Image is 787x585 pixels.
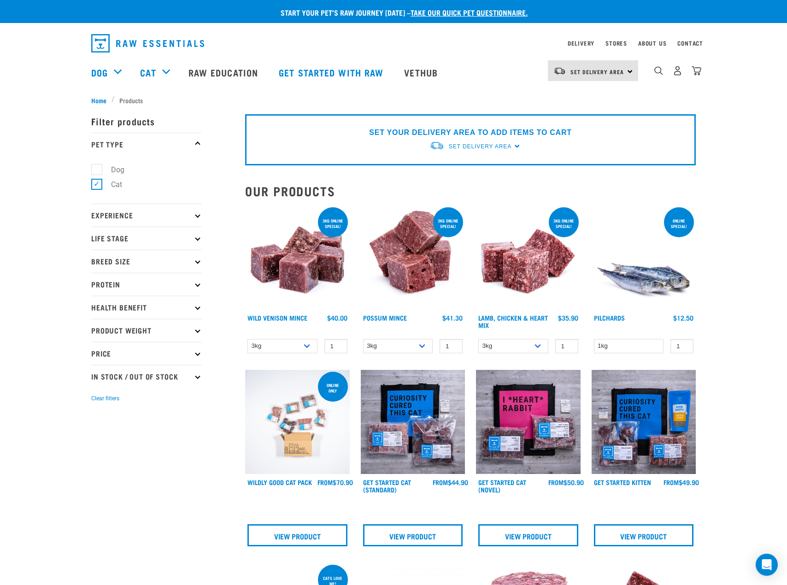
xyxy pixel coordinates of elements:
[756,554,778,576] div: Open Intercom Messenger
[476,370,581,474] img: Assortment Of Raw Essential Products For Cats Including, Pink And Black Tote Bag With "I *Heart* ...
[558,314,578,322] div: $35.90
[318,378,348,398] div: ONLINE ONLY
[324,339,347,353] input: 1
[318,214,348,233] div: 3kg online special!
[673,66,682,76] img: user.png
[654,66,663,75] img: home-icon-1@2x.png
[605,41,627,45] a: Stores
[361,205,465,310] img: 1102 Possum Mince 01
[692,66,701,76] img: home-icon@2x.png
[478,524,578,546] a: View Product
[245,205,350,310] img: Pile Of Cubed Wild Venison Mince For Pets
[91,204,202,227] p: Experience
[670,339,693,353] input: 1
[433,479,468,486] div: $44.90
[91,133,202,156] p: Pet Type
[548,479,584,486] div: $50.90
[553,67,566,75] img: van-moving.png
[327,314,347,322] div: $40.00
[594,524,694,546] a: View Product
[440,339,463,353] input: 1
[363,316,407,319] a: Possum Mince
[270,54,395,91] a: Get started with Raw
[91,95,112,105] a: Home
[91,95,106,105] span: Home
[317,479,353,486] div: $70.90
[91,319,202,342] p: Product Weight
[91,296,202,319] p: Health Benefit
[363,480,411,491] a: Get Started Cat (Standard)
[411,10,528,14] a: take our quick pet questionnaire.
[592,370,696,474] img: NSP Kitten Update
[91,95,696,105] nav: breadcrumbs
[664,214,694,233] div: ONLINE SPECIAL!
[476,205,581,310] img: 1124 Lamb Chicken Heart Mix 01
[664,479,699,486] div: $49.90
[369,127,571,138] p: SET YOUR DELIVERY AREA TO ADD ITEMS TO CART
[140,65,156,79] a: Cat
[549,214,579,233] div: 3kg online special!
[91,394,119,403] button: Clear filters
[677,41,703,45] a: Contact
[247,480,312,484] a: Wildly Good Cat Pack
[91,65,108,79] a: Dog
[638,41,666,45] a: About Us
[555,339,578,353] input: 1
[91,273,202,296] p: Protein
[478,316,548,327] a: Lamb, Chicken & Heart Mix
[91,250,202,273] p: Breed Size
[433,480,448,484] span: FROM
[91,342,202,365] p: Price
[91,365,202,388] p: In Stock / Out Of Stock
[673,314,693,322] div: $12.50
[91,227,202,250] p: Life Stage
[91,34,204,53] img: Raw Essentials Logo
[568,41,594,45] a: Delivery
[478,480,526,491] a: Get Started Cat (Novel)
[247,524,347,546] a: View Product
[442,314,463,322] div: $41.30
[84,30,703,56] nav: dropdown navigation
[363,524,463,546] a: View Product
[245,370,350,474] img: Cat 0 2sec
[96,164,128,175] label: Dog
[592,205,696,310] img: Four Whole Pilchards
[96,179,126,190] label: Cat
[429,141,444,151] img: van-moving.png
[247,316,307,319] a: Wild Venison Mince
[548,480,564,484] span: FROM
[594,480,651,484] a: Get Started Kitten
[91,110,202,133] p: Filter products
[433,214,463,233] div: 3kg online special!
[179,54,270,91] a: Raw Education
[449,143,511,150] span: Set Delivery Area
[317,480,333,484] span: FROM
[594,316,625,319] a: Pilchards
[570,70,624,73] span: Set Delivery Area
[395,54,449,91] a: Vethub
[664,480,679,484] span: FROM
[245,184,696,198] h2: Our Products
[361,370,465,474] img: Assortment Of Raw Essential Products For Cats Including, Blue And Black Tote Bag With "Curiosity ...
